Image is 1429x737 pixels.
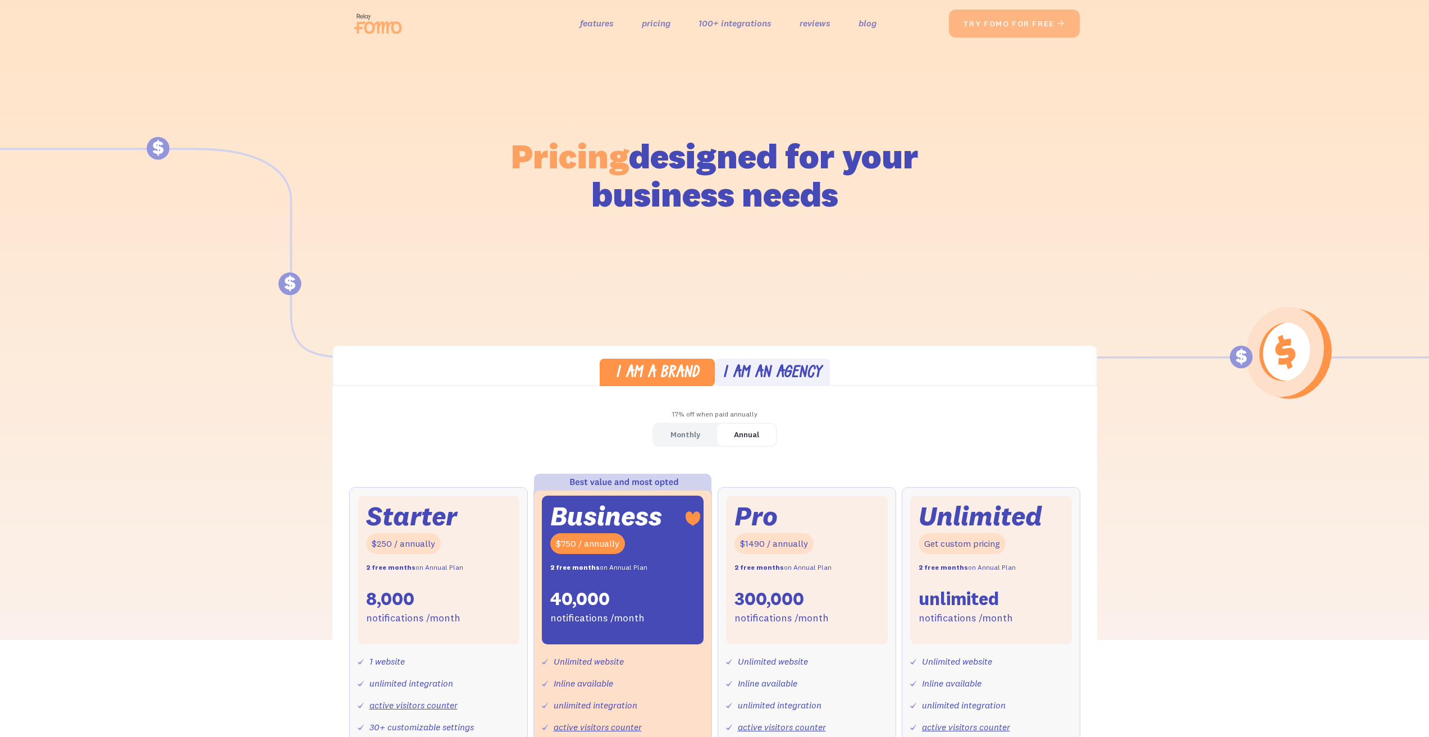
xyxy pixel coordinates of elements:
[800,15,830,31] a: reviews
[369,675,453,692] div: unlimited integration
[919,504,1042,528] div: Unlimited
[366,560,463,576] div: on Annual Plan
[550,504,662,528] div: Business
[738,675,797,692] div: Inline available
[734,533,814,554] div: $1490 / annually
[922,675,981,692] div: Inline available
[738,697,821,713] div: unlimited integration
[510,137,919,213] h1: designed for your business needs
[366,563,416,571] strong: 2 free months
[919,563,968,571] strong: 2 free months
[369,699,458,711] a: active visitors counter
[922,653,992,670] div: Unlimited website
[738,653,808,670] div: Unlimited website
[366,533,441,554] div: $250 / annually
[734,587,804,611] div: 300,000
[919,560,1016,576] div: on Annual Plan
[919,610,1013,626] div: notifications /month
[550,610,645,626] div: notifications /month
[366,587,414,611] div: 8,000
[670,427,700,443] div: Monthly
[949,10,1080,38] a: try fomo for free
[554,697,637,713] div: unlimited integration
[734,563,784,571] strong: 2 free months
[580,15,614,31] a: features
[366,504,457,528] div: Starter
[734,504,778,528] div: Pro
[554,653,624,670] div: Unlimited website
[550,563,600,571] strong: 2 free months
[554,675,613,692] div: Inline available
[550,587,610,611] div: 40,000
[734,560,832,576] div: on Annual Plan
[919,587,999,611] div: unlimited
[698,15,771,31] a: 100+ integrations
[723,365,821,382] div: I am an agency
[550,533,625,554] div: $750 / annually
[642,15,670,31] a: pricing
[511,134,629,177] span: Pricing
[550,560,647,576] div: on Annual Plan
[922,697,1006,713] div: unlimited integration
[738,721,826,733] a: active visitors counter
[922,721,1010,733] a: active visitors counter
[734,610,829,626] div: notifications /month
[1057,19,1066,29] span: 
[332,406,1097,423] div: 17% off when paid annually
[734,427,759,443] div: Annual
[369,653,405,670] div: 1 website
[369,719,474,735] div: 30+ customizable settings
[919,533,1006,554] div: Get custom pricing
[859,15,876,31] a: blog
[554,721,642,733] a: active visitors counter
[366,610,460,626] div: notifications /month
[615,365,699,382] div: I am a brand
